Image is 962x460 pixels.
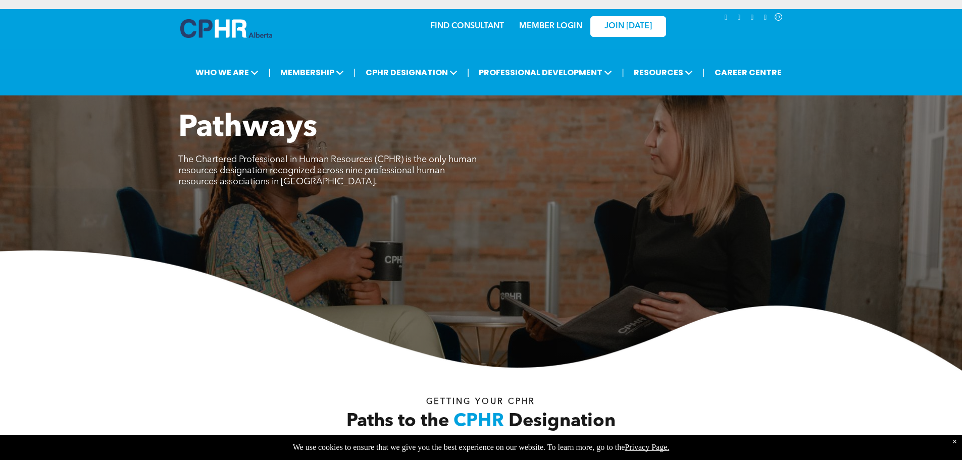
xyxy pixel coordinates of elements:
a: CAREER CENTRE [712,63,785,82]
span: Getting your Cphr [426,398,535,406]
a: JOIN [DATE] [590,16,666,37]
span: Paths to the [346,413,449,431]
span: CPHR [453,413,504,431]
a: FIND CONSULTANT [430,22,504,30]
span: RESOURCES [631,63,696,82]
a: Social network [773,12,784,25]
span: PROFESSIONAL DEVELOPMENT [476,63,615,82]
span: CPHR DESIGNATION [363,63,461,82]
span: The Chartered Professional in Human Resources (CPHR) is the only human resources designation reco... [178,155,477,186]
div: Dismiss notification [952,437,957,446]
li: | [702,62,705,83]
span: JOIN [DATE] [604,22,652,31]
span: MEMBERSHIP [277,63,347,82]
a: facebook [760,12,771,25]
a: youtube [747,12,758,25]
a: MEMBER LOGIN [519,22,582,30]
a: linkedin [721,12,732,25]
li: | [268,62,271,83]
li: | [353,62,356,83]
li: | [622,62,624,83]
a: instagram [734,12,745,25]
img: A blue and white logo for cp alberta [180,19,272,38]
span: Designation [509,413,616,431]
span: WHO WE ARE [192,63,262,82]
span: Pathways [178,113,317,143]
a: Privacy Page. [625,443,669,451]
li: | [467,62,470,83]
